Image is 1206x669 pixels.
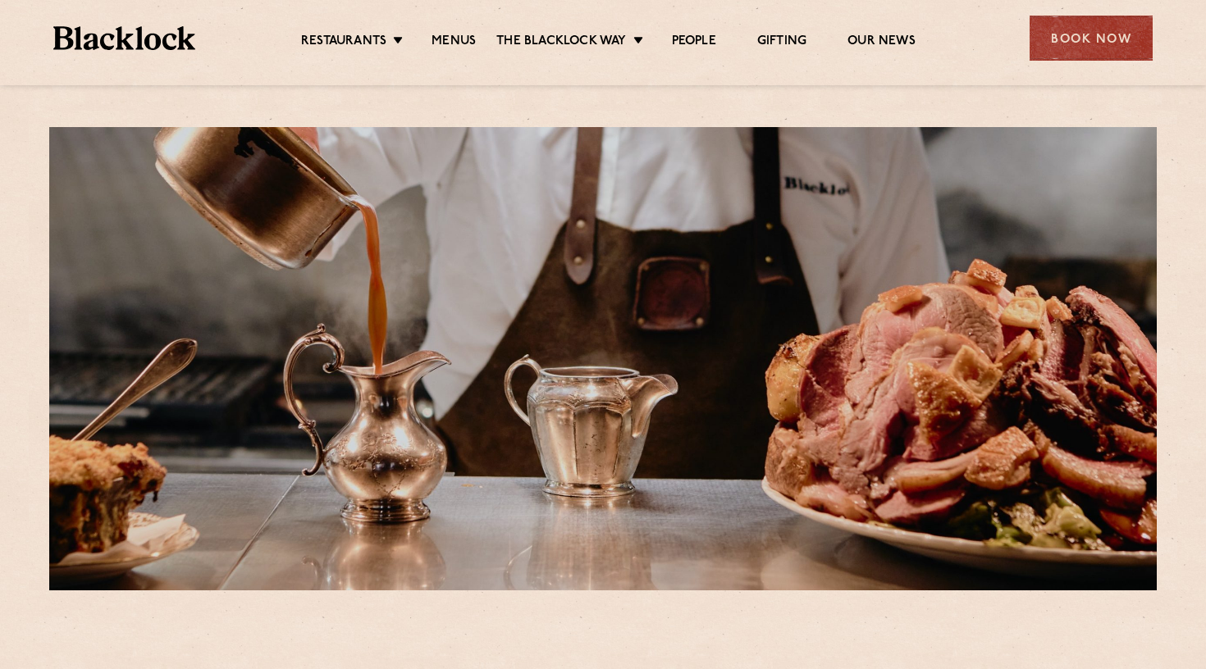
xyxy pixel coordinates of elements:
[53,26,195,50] img: BL_Textured_Logo-footer-cropped.svg
[496,34,626,52] a: The Blacklock Way
[301,34,386,52] a: Restaurants
[1030,16,1153,61] div: Book Now
[432,34,476,52] a: Menus
[847,34,916,52] a: Our News
[757,34,806,52] a: Gifting
[672,34,716,52] a: People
